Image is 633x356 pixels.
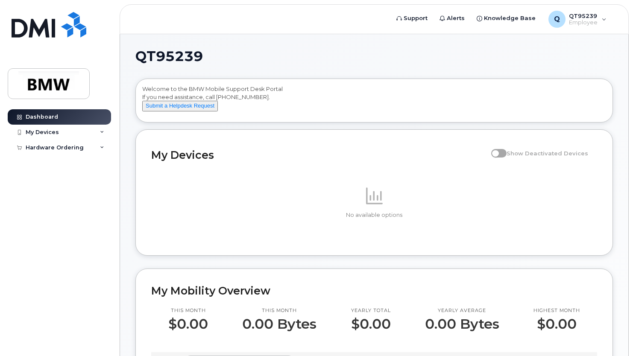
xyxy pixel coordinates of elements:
p: This month [242,307,316,314]
p: Yearly total [351,307,391,314]
input: Show Deactivated Devices [491,145,498,152]
p: Yearly average [425,307,499,314]
iframe: Messenger Launcher [596,319,627,350]
span: Show Deactivated Devices [507,150,588,157]
a: Submit a Helpdesk Request [142,102,218,109]
h2: My Devices [151,149,487,161]
div: Welcome to the BMW Mobile Support Desk Portal If you need assistance, call [PHONE_NUMBER]. [142,85,606,119]
p: This month [168,307,208,314]
h2: My Mobility Overview [151,284,597,297]
span: QT95239 [135,50,203,63]
p: $0.00 [351,316,391,332]
p: $0.00 [533,316,580,332]
p: $0.00 [168,316,208,332]
p: 0.00 Bytes [242,316,316,332]
p: No available options [151,211,597,219]
p: 0.00 Bytes [425,316,499,332]
p: Highest month [533,307,580,314]
button: Submit a Helpdesk Request [142,101,218,111]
